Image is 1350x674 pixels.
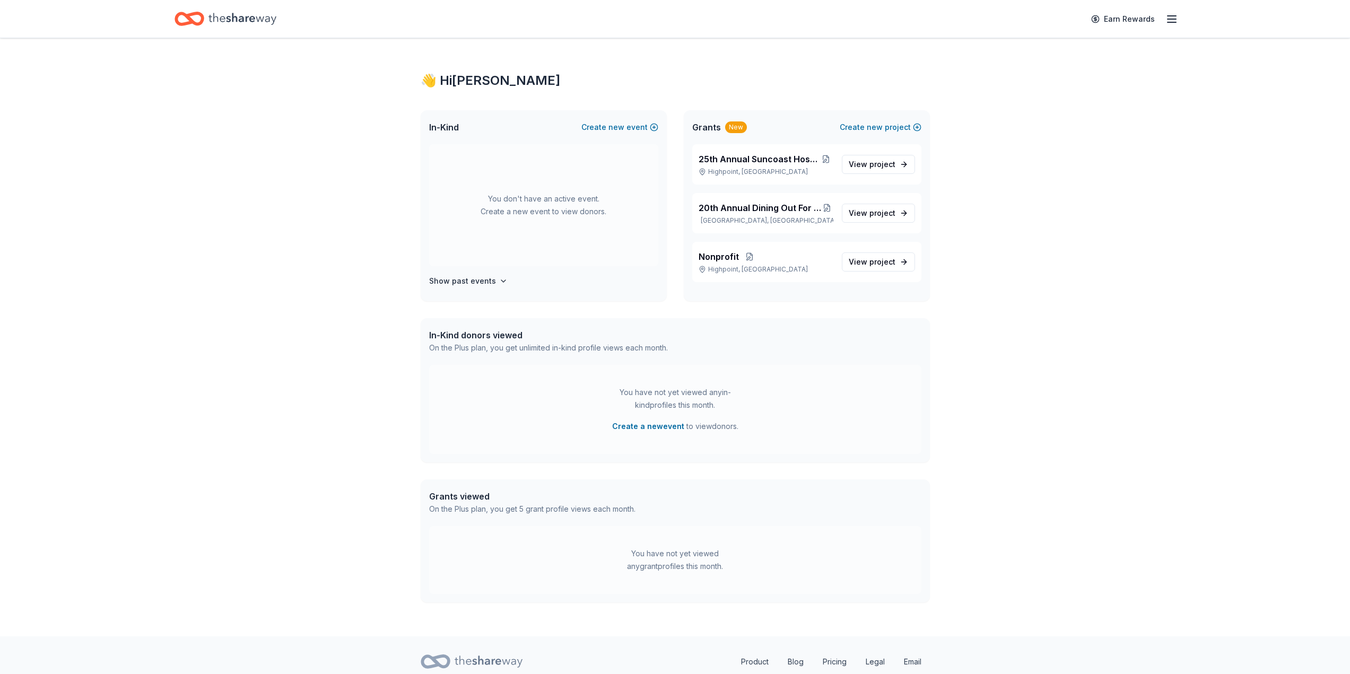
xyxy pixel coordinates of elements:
p: Highpoint, [GEOGRAPHIC_DATA] [699,168,833,176]
span: project [869,208,895,217]
span: Grants [692,121,721,134]
div: On the Plus plan, you get unlimited in-kind profile views each month. [429,342,668,354]
a: View project [842,204,915,223]
div: New [725,121,747,133]
a: Home [175,6,276,31]
span: project [869,257,895,266]
span: In-Kind [429,121,459,134]
span: 25th Annual Suncoast Hospice Golf Classic [699,153,819,165]
span: View [849,207,895,220]
span: 20th Annual Dining Out For Life [GEOGRAPHIC_DATA] [699,202,822,214]
span: new [867,121,883,134]
span: new [608,121,624,134]
span: project [869,160,895,169]
button: Show past events [429,275,508,287]
a: Email [895,651,930,672]
a: Pricing [814,651,855,672]
span: View [849,256,895,268]
div: In-Kind donors viewed [429,329,668,342]
a: Legal [857,651,893,672]
a: View project [842,252,915,272]
div: 👋 Hi [PERSON_NAME] [421,72,930,89]
span: Nonprofit [699,250,739,263]
a: Earn Rewards [1085,10,1161,29]
button: Create a newevent [612,420,684,433]
nav: quick links [733,651,930,672]
div: On the Plus plan, you get 5 grant profile views each month. [429,503,635,515]
a: Blog [779,651,812,672]
p: [GEOGRAPHIC_DATA], [GEOGRAPHIC_DATA] [699,216,833,225]
button: Createnewevent [581,121,658,134]
a: View project [842,155,915,174]
span: View [849,158,895,171]
button: Createnewproject [840,121,921,134]
div: Grants viewed [429,490,635,503]
div: You don't have an active event. Create a new event to view donors. [429,144,658,266]
h4: Show past events [429,275,496,287]
div: You have not yet viewed any grant profiles this month. [609,547,742,573]
a: Product [733,651,777,672]
span: to view donors . [612,420,738,433]
div: You have not yet viewed any in-kind profiles this month. [609,386,742,412]
p: Highpoint, [GEOGRAPHIC_DATA] [699,265,833,274]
